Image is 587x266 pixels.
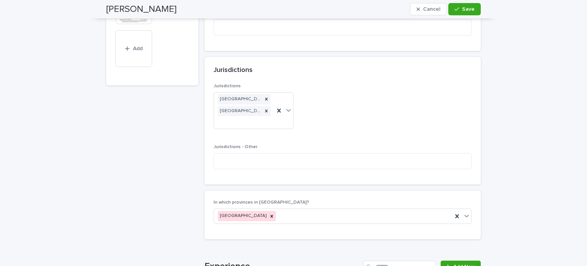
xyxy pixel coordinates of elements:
button: Save [448,3,481,15]
h2: Jurisdictions [214,66,253,75]
span: Add [133,46,143,51]
span: Cancel [423,7,440,12]
h2: [PERSON_NAME] [106,4,177,15]
button: Cancel [410,3,447,15]
div: [GEOGRAPHIC_DATA] [218,94,262,104]
span: In which provinces in [GEOGRAPHIC_DATA]? [214,200,309,205]
span: Jurisdictions - Other [214,145,258,149]
div: [GEOGRAPHIC_DATA] [218,106,262,116]
span: Jurisdictions [214,84,241,88]
span: Save [462,7,475,12]
button: Add [115,30,152,67]
div: [GEOGRAPHIC_DATA] [218,211,268,221]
